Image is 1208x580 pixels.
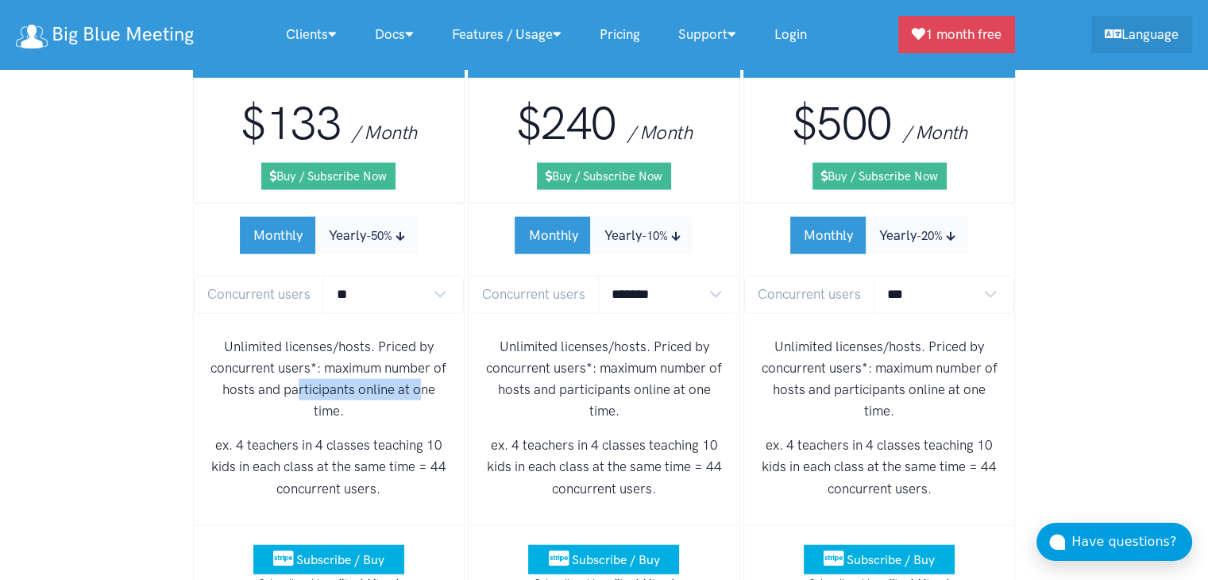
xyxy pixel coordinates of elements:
[847,552,935,567] span: Subscribe / Buy
[356,17,433,52] a: Docs
[16,25,48,48] img: logo
[515,217,591,254] button: Monthly
[206,336,452,423] p: Unlimited licenses/hosts. Priced by concurrent users*: maximum number of hosts and participants o...
[581,17,659,52] a: Pricing
[206,435,452,500] p: ex. 4 teachers in 4 classes teaching 10 kids in each class at the same time = 44 concurrent users.
[1071,532,1192,552] div: Have questions?
[261,163,396,190] a: Buy / Subscribe Now
[755,17,826,52] a: Login
[315,217,418,254] button: Yearly-50%
[267,17,356,52] a: Clients
[917,229,943,243] small: -20%
[590,217,693,254] button: Yearly-10%
[481,336,727,423] p: Unlimited licenses/hosts. Priced by concurrent users*: maximum number of hosts and participants o...
[866,217,968,254] button: Yearly-20%
[194,276,324,313] span: Concurrent users
[240,217,418,254] div: Subscription Period
[537,163,671,190] a: Buy / Subscribe Now
[352,121,416,144] span: / Month
[515,217,693,254] div: Subscription Period
[812,163,947,190] a: Buy / Subscribe Now
[516,96,616,151] span: $240
[481,435,727,500] p: ex. 4 teachers in 4 classes teaching 10 kids in each class at the same time = 44 concurrent users.
[469,276,599,313] span: Concurrent users
[627,121,692,144] span: / Month
[1091,16,1192,53] a: Language
[757,336,1002,423] p: Unlimited licenses/hosts. Priced by concurrent users*: maximum number of hosts and participants o...
[16,17,194,52] a: Big Blue Meeting
[757,435,1002,500] p: ex. 4 teachers in 4 classes teaching 10 kids in each class at the same time = 44 concurrent users.
[744,276,874,313] span: Concurrent users
[898,16,1015,53] a: 1 month free
[571,552,659,567] span: Subscribe / Buy
[241,96,341,151] span: $133
[433,17,581,52] a: Features / Usage
[790,217,968,254] div: Subscription Period
[659,17,755,52] a: Support
[240,217,316,254] button: Monthly
[792,96,892,151] span: $500
[641,229,667,243] small: -10%
[296,552,384,567] span: Subscribe / Buy
[1036,523,1192,561] button: Have questions?
[903,121,967,144] span: / Month
[790,217,866,254] button: Monthly
[366,229,392,243] small: -50%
